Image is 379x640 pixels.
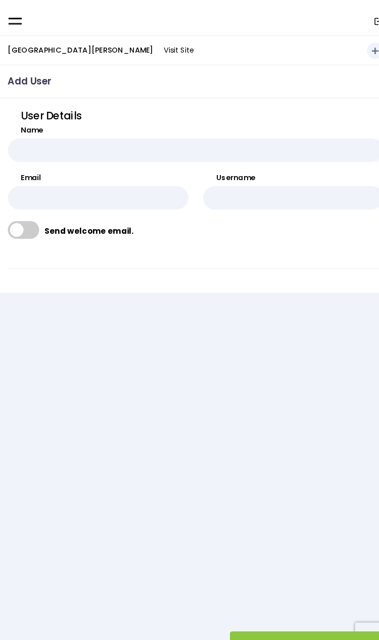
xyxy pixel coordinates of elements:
[355,41,371,57] button: add
[8,71,50,87] span: Add User
[43,218,129,230] b: Send welcome email.
[197,167,371,178] label: Username
[222,611,369,640] button: Contact campaign support
[8,121,371,132] label: Name
[154,39,193,59] a: Visit Site
[358,44,368,54] i: add
[8,167,182,178] label: Email
[8,103,371,121] p: User Details
[8,42,149,55] p: [GEOGRAPHIC_DATA][PERSON_NAME]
